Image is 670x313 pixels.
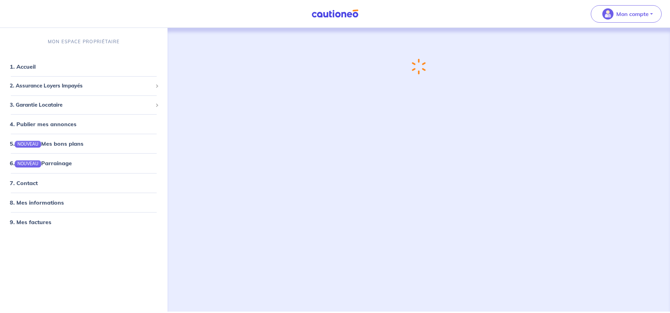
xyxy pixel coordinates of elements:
[10,82,152,90] span: 2. Assurance Loyers Impayés
[591,5,662,23] button: illu_account_valid_menu.svgMon compte
[3,79,165,93] div: 2. Assurance Loyers Impayés
[10,179,38,186] a: 7. Contact
[10,140,83,147] a: 5.NOUVEAUMes bons plans
[602,8,613,20] img: illu_account_valid_menu.svg
[3,137,165,151] div: 5.NOUVEAUMes bons plans
[10,121,76,128] a: 4. Publier mes annonces
[3,176,165,190] div: 7. Contact
[3,98,165,112] div: 3. Garantie Locataire
[10,199,64,206] a: 8. Mes informations
[10,63,36,70] a: 1. Accueil
[3,195,165,209] div: 8. Mes informations
[3,60,165,74] div: 1. Accueil
[3,117,165,131] div: 4. Publier mes annonces
[616,10,649,18] p: Mon compte
[412,59,426,75] img: loading-spinner
[309,9,361,18] img: Cautioneo
[3,215,165,229] div: 9. Mes factures
[3,156,165,170] div: 6.NOUVEAUParrainage
[10,160,72,167] a: 6.NOUVEAUParrainage
[48,38,120,45] p: MON ESPACE PROPRIÉTAIRE
[10,101,152,109] span: 3. Garantie Locataire
[10,218,51,225] a: 9. Mes factures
